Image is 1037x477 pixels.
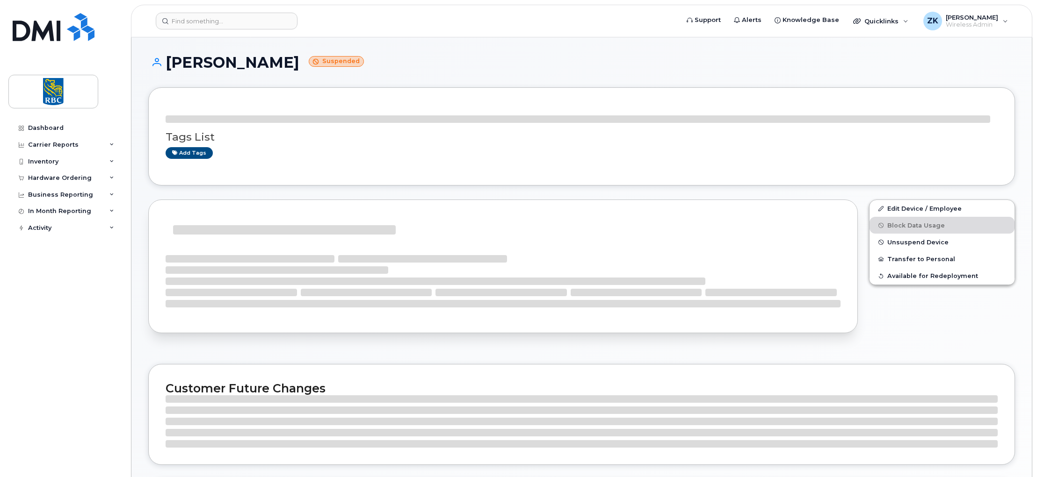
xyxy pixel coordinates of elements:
span: Unsuspend Device [887,239,949,246]
a: Edit Device / Employee [870,200,1015,217]
button: Available for Redeployment [870,267,1015,284]
a: Add tags [166,147,213,159]
button: Transfer to Personal [870,250,1015,267]
span: Available for Redeployment [887,272,978,279]
small: Suspended [309,56,364,67]
h2: Customer Future Changes [166,381,998,395]
h3: Tags List [166,131,998,143]
button: Block Data Usage [870,217,1015,234]
h1: [PERSON_NAME] [148,54,1015,71]
button: Unsuspend Device [870,234,1015,250]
